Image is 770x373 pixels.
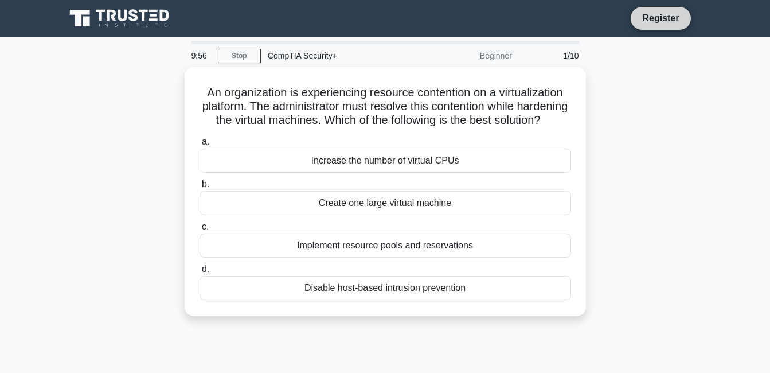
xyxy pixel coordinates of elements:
div: Implement resource pools and reservations [200,234,571,258]
h5: An organization is experiencing resource contention on a virtualization platform. The administrat... [198,86,572,128]
div: Increase the number of virtual CPUs [200,149,571,173]
span: d. [202,264,209,274]
span: b. [202,179,209,189]
a: Stop [218,49,261,63]
div: 1/10 [519,44,586,67]
div: Create one large virtual machine [200,191,571,215]
div: CompTIA Security+ [261,44,419,67]
span: a. [202,137,209,146]
div: 9:56 [185,44,218,67]
span: c. [202,222,209,231]
a: Register [635,11,686,25]
div: Disable host-based intrusion prevention [200,276,571,300]
div: Beginner [419,44,519,67]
